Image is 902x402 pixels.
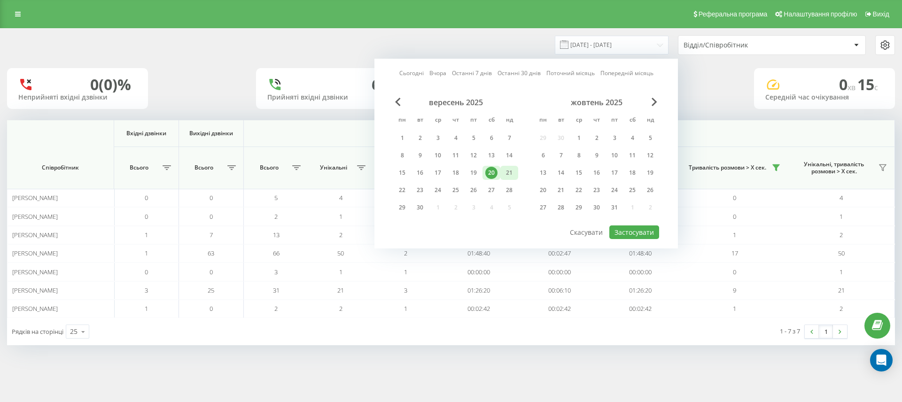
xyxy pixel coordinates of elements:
div: 24 [608,184,621,196]
span: 0 [210,193,213,202]
span: 63 [208,249,214,257]
div: 17 [432,167,444,179]
div: пт 31 жовт 2025 р. [606,201,623,215]
div: 11 [626,149,638,162]
span: Вихід [873,10,889,18]
div: пт 12 вер 2025 р. [465,148,482,162]
div: 14 [503,149,515,162]
button: Застосувати [609,225,659,239]
span: Всього [249,164,290,171]
div: 17 [608,167,621,179]
abbr: четвер [449,114,463,128]
span: Тривалість розмови > Х сек. [686,164,769,171]
div: 26 [467,184,480,196]
span: Налаштування профілю [784,10,857,18]
abbr: вівторок [413,114,427,128]
div: 7 [555,149,567,162]
div: 4 [626,132,638,144]
div: 9 [591,149,603,162]
div: 23 [591,184,603,196]
div: 22 [396,184,408,196]
abbr: вівторок [554,114,568,128]
span: хв [848,82,857,93]
span: [PERSON_NAME] [12,268,58,276]
div: чт 18 вер 2025 р. [447,166,465,180]
div: Середній час очікування [765,93,884,101]
div: 31 [608,201,621,214]
span: Всі дзвінки [280,130,858,137]
span: 50 [337,249,344,257]
span: 4 [339,193,342,202]
div: сб 27 вер 2025 р. [482,183,500,197]
div: 29 [573,201,585,214]
span: 2 [274,304,278,313]
div: 16 [414,167,426,179]
span: 1 [145,304,148,313]
span: Вихідні дзвінки [186,130,235,137]
div: 7 [503,132,515,144]
span: 21 [337,286,344,294]
div: 14 [555,167,567,179]
div: нд 12 жовт 2025 р. [641,148,659,162]
span: 31 [273,286,280,294]
span: 3 [404,286,407,294]
span: 21 [838,286,845,294]
span: 2 [404,249,407,257]
div: 24 [432,184,444,196]
abbr: четвер [590,114,604,128]
div: чт 23 жовт 2025 р. [588,183,606,197]
div: вт 9 вер 2025 р. [411,148,429,162]
abbr: неділя [643,114,657,128]
div: чт 11 вер 2025 р. [447,148,465,162]
span: 0 [733,268,736,276]
span: [PERSON_NAME] [12,304,58,313]
div: 6 [537,149,549,162]
span: Previous Month [395,98,401,106]
span: 4 [840,193,843,202]
div: пт 24 жовт 2025 р. [606,183,623,197]
span: 25 [208,286,214,294]
span: 0 [145,212,148,221]
div: 26 [644,184,656,196]
span: Унікальні [313,164,354,171]
div: вт 28 жовт 2025 р. [552,201,570,215]
div: ср 17 вер 2025 р. [429,166,447,180]
span: 3 [145,286,148,294]
div: 18 [450,167,462,179]
td: 00:00:00 [519,263,600,281]
div: пн 8 вер 2025 р. [393,148,411,162]
span: 9 [733,286,736,294]
span: 0 [733,212,736,221]
div: сб 20 вер 2025 р. [482,166,500,180]
span: 0 [210,304,213,313]
span: 0 [210,212,213,221]
div: вересень 2025 [393,98,518,107]
span: Співробітник [16,164,104,171]
span: Всього [184,164,225,171]
div: 21 [503,167,515,179]
span: 17 [731,249,738,257]
div: чт 30 жовт 2025 р. [588,201,606,215]
div: пн 1 вер 2025 р. [393,131,411,145]
div: пт 5 вер 2025 р. [465,131,482,145]
div: пн 15 вер 2025 р. [393,166,411,180]
div: ср 3 вер 2025 р. [429,131,447,145]
span: 1 [840,212,843,221]
div: 28 [555,201,567,214]
div: ср 8 жовт 2025 р. [570,148,588,162]
abbr: понеділок [536,114,550,128]
td: 00:00:00 [600,263,681,281]
div: нд 28 вер 2025 р. [500,183,518,197]
div: 15 [396,167,408,179]
td: 00:02:42 [600,300,681,318]
div: пн 29 вер 2025 р. [393,201,411,215]
span: 1 [339,212,342,221]
div: 13 [485,149,498,162]
span: [PERSON_NAME] [12,249,58,257]
span: 15 [857,74,878,94]
div: пн 22 вер 2025 р. [393,183,411,197]
div: 8 [573,149,585,162]
div: сб 4 жовт 2025 р. [623,131,641,145]
abbr: субота [484,114,498,128]
span: 1 [404,268,407,276]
